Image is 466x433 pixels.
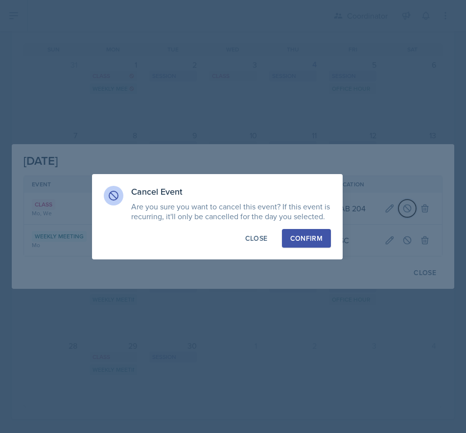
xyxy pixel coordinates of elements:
div: Confirm [290,233,323,243]
div: Close [245,233,268,243]
button: Confirm [282,229,331,248]
h3: Cancel Event [131,186,331,198]
button: Close [237,229,276,248]
p: Are you sure you want to cancel this event? If this event is recurring, it'll only be cancelled f... [131,202,331,221]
